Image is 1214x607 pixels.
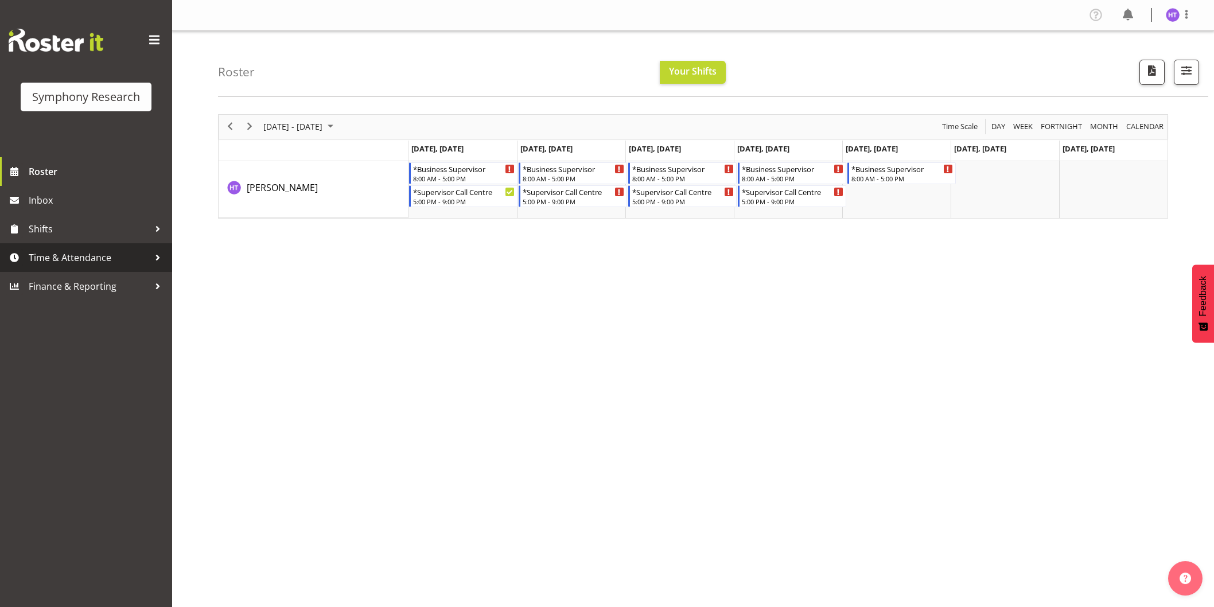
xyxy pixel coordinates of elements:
span: [DATE], [DATE] [520,143,573,154]
button: Filter Shifts [1174,60,1199,85]
span: Day [990,119,1006,134]
table: Timeline Week of October 9, 2025 [408,161,1168,218]
span: [DATE], [DATE] [629,143,681,154]
span: [DATE], [DATE] [954,143,1006,154]
button: Timeline Month [1088,119,1120,134]
span: Shifts [29,220,149,238]
div: 5:00 PM - 9:00 PM [523,197,624,206]
img: Rosterit website logo [9,29,103,52]
span: Week [1012,119,1034,134]
div: Hal Thomas"s event - *Business Supervisor Begin From Monday, October 6, 2025 at 8:00:00 AM GMT+13... [409,162,517,184]
span: calendar [1125,119,1165,134]
div: *Supervisor Call Centre [413,186,515,197]
div: *Supervisor Call Centre [742,186,843,197]
div: Hal Thomas"s event - *Business Supervisor Begin From Friday, October 10, 2025 at 8:00:00 AM GMT+1... [847,162,956,184]
button: Feedback - Show survey [1192,264,1214,343]
div: *Supervisor Call Centre [632,186,734,197]
span: [PERSON_NAME] [247,181,318,194]
button: Month [1124,119,1166,134]
span: Feedback [1198,276,1208,316]
button: Download a PDF of the roster according to the set date range. [1139,60,1165,85]
div: Hal Thomas"s event - *Business Supervisor Begin From Tuesday, October 7, 2025 at 8:00:00 AM GMT+1... [519,162,627,184]
button: Your Shifts [660,61,726,84]
span: Finance & Reporting [29,278,149,295]
div: 8:00 AM - 5:00 PM [413,174,515,183]
div: next period [240,115,259,139]
button: Next [242,119,258,134]
span: Fortnight [1040,119,1083,134]
div: 8:00 AM - 5:00 PM [742,174,843,183]
button: Previous [223,119,238,134]
div: Hal Thomas"s event - *Supervisor Call Centre Begin From Monday, October 6, 2025 at 5:00:00 PM GMT... [409,185,517,207]
button: Fortnight [1039,119,1084,134]
span: Your Shifts [669,65,717,77]
h4: Roster [218,65,255,79]
div: 5:00 PM - 9:00 PM [632,197,734,206]
td: Hal Thomas resource [219,161,408,218]
span: Time Scale [941,119,979,134]
div: *Business Supervisor [413,163,515,174]
div: Hal Thomas"s event - *Business Supervisor Begin From Thursday, October 9, 2025 at 8:00:00 AM GMT+... [738,162,846,184]
div: Symphony Research [32,88,140,106]
div: Hal Thomas"s event - *Business Supervisor Begin From Wednesday, October 8, 2025 at 8:00:00 AM GMT... [628,162,737,184]
span: Inbox [29,192,166,209]
span: [DATE], [DATE] [846,143,898,154]
button: Time Scale [940,119,980,134]
div: *Business Supervisor [632,163,734,174]
span: Roster [29,163,166,180]
a: [PERSON_NAME] [247,181,318,194]
span: Month [1089,119,1119,134]
img: hal-thomas1264.jpg [1166,8,1180,22]
div: Hal Thomas"s event - *Supervisor Call Centre Begin From Tuesday, October 7, 2025 at 5:00:00 PM GM... [519,185,627,207]
button: Timeline Week [1011,119,1035,134]
div: October 06 - 12, 2025 [259,115,340,139]
div: *Business Supervisor [742,163,843,174]
img: help-xxl-2.png [1180,573,1191,584]
span: [DATE], [DATE] [411,143,464,154]
div: *Supervisor Call Centre [523,186,624,197]
div: 8:00 AM - 5:00 PM [851,174,953,183]
div: *Business Supervisor [851,163,953,174]
div: Hal Thomas"s event - *Supervisor Call Centre Begin From Thursday, October 9, 2025 at 5:00:00 PM G... [738,185,846,207]
div: 5:00 PM - 9:00 PM [413,197,515,206]
span: [DATE], [DATE] [1063,143,1115,154]
div: 5:00 PM - 9:00 PM [742,197,843,206]
span: Time & Attendance [29,249,149,266]
button: Timeline Day [990,119,1007,134]
div: 8:00 AM - 5:00 PM [523,174,624,183]
span: [DATE] - [DATE] [262,119,324,134]
div: *Business Supervisor [523,163,624,174]
div: 8:00 AM - 5:00 PM [632,174,734,183]
button: October 2025 [262,119,338,134]
div: previous period [220,115,240,139]
div: Timeline Week of October 9, 2025 [218,114,1168,219]
span: [DATE], [DATE] [737,143,789,154]
div: Hal Thomas"s event - *Supervisor Call Centre Begin From Wednesday, October 8, 2025 at 5:00:00 PM ... [628,185,737,207]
